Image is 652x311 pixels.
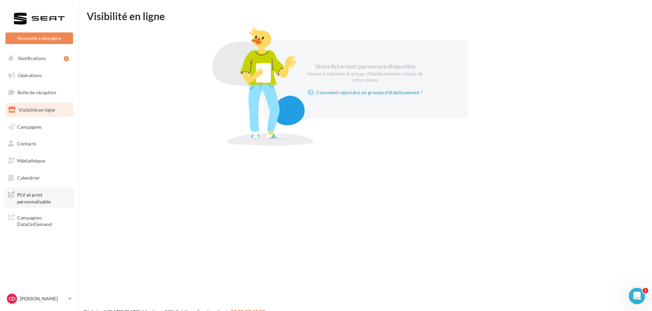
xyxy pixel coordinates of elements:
[307,71,424,83] div: Pensez à rejoindre le groupe d'établissements Google de votre réseau
[17,190,70,205] span: PLV et print personnalisable
[17,175,40,181] span: Calendrier
[17,213,70,228] span: Campagnes DataOnDemand
[5,32,73,44] button: Nouvelle campagne
[4,85,74,100] a: Boîte de réception
[4,68,74,83] a: Opérations
[629,288,645,304] iframe: Intercom live chat
[4,187,74,208] a: PLV et print personnalisable
[4,171,74,185] a: Calendrier
[18,55,46,61] span: Notifications
[64,56,69,61] div: 3
[18,107,55,113] span: Visibilité en ligne
[643,288,648,293] span: 1
[9,295,15,302] span: CD
[5,292,73,305] a: CD [PERSON_NAME]
[17,158,45,164] span: Médiathèque
[307,62,424,83] div: Votre fiche n'est pas encore disponible
[20,295,65,302] p: [PERSON_NAME]
[4,51,72,66] button: Notifications 3
[4,103,74,117] a: Visibilité en ligne
[4,120,74,134] a: Campagnes
[18,72,42,78] span: Opérations
[4,210,74,230] a: Campagnes DataOnDemand
[17,124,42,129] span: Campagnes
[308,88,423,97] a: Comment rejoindre un groupe d'établissement ?
[87,11,644,21] div: Visibilité en ligne
[4,137,74,151] a: Contacts
[17,141,36,146] span: Contacts
[4,154,74,168] a: Médiathèque
[17,89,56,95] span: Boîte de réception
